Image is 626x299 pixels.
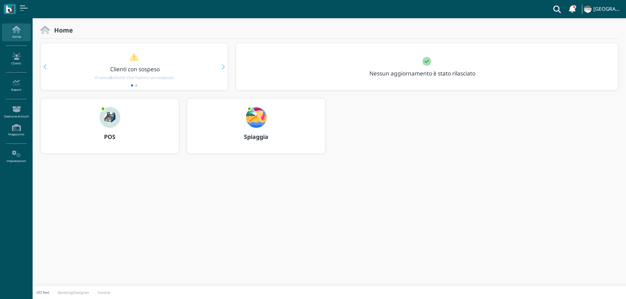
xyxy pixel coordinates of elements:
[40,98,179,161] a: ... POS
[593,7,622,12] h4: [GEOGRAPHIC_DATA]
[94,75,174,81] span: Vi sono clienti che hanno un sospeso
[2,77,30,95] a: Report
[2,103,30,121] a: Gestione Articoli
[2,23,30,41] a: Home
[246,107,267,128] img: ...
[53,53,215,81] a: Clienti con sospeso Vi sono5clienti che hanno un sospeso
[104,133,115,141] b: POS
[244,133,268,141] b: Spiaggia
[43,64,46,69] div: Previous slide
[110,75,112,80] b: 5
[236,43,618,90] div: 1 / 1
[222,64,225,69] div: Next slide
[365,70,490,76] h3: Nessun aggiornamento è stato rilasciato
[2,148,30,166] a: Impostazioni
[580,279,620,293] iframe: Help widget launcher
[50,27,73,34] h2: Home
[54,66,216,72] h3: Clienti con sospeso
[41,43,228,90] div: 1 / 2
[2,121,30,139] a: Magazzino
[583,1,622,17] a: ... [GEOGRAPHIC_DATA]
[6,6,13,13] img: logo
[99,107,120,128] img: ...
[187,98,325,161] a: ... Spiaggia
[584,6,591,13] img: ...
[2,50,30,68] a: Clienti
